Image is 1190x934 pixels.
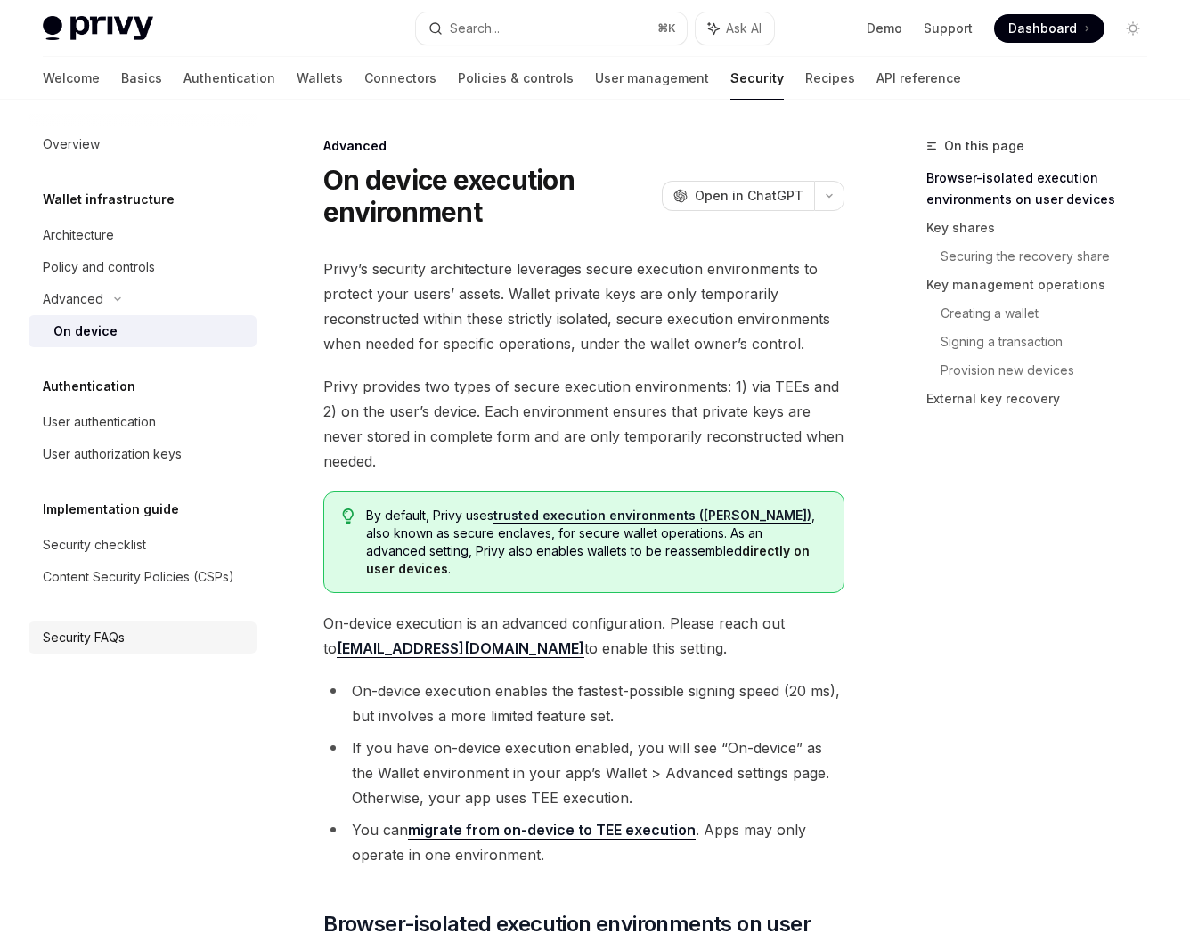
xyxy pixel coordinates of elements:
a: Wallets [297,57,343,100]
a: Securing the recovery share [941,242,1161,271]
li: You can . Apps may only operate in one environment. [323,817,844,867]
a: Policies & controls [458,57,574,100]
button: Open in ChatGPT [662,181,814,211]
a: Policy and controls [29,251,257,283]
span: Privy’s security architecture leverages secure execution environments to protect your users’ asse... [323,256,844,356]
a: Security [730,57,784,100]
a: External key recovery [926,385,1161,413]
span: On this page [944,135,1024,157]
a: Key management operations [926,271,1161,299]
div: User authentication [43,411,156,433]
span: On-device execution is an advanced configuration. Please reach out to to enable this setting. [323,611,844,661]
div: On device [53,321,118,342]
div: Content Security Policies (CSPs) [43,566,234,588]
a: Welcome [43,57,100,100]
a: Security FAQs [29,621,257,654]
span: ⌘ K [657,21,676,36]
a: [EMAIL_ADDRESS][DOMAIN_NAME] [337,639,584,658]
a: API reference [876,57,961,100]
a: Content Security Policies (CSPs) [29,561,257,593]
a: Authentication [183,57,275,100]
div: Security FAQs [43,627,125,648]
h1: On device execution environment [323,164,655,228]
a: Connectors [364,57,436,100]
li: If you have on-device execution enabled, you will see “On-device” as the Wallet environment in yo... [323,735,844,810]
a: Creating a wallet [941,299,1161,328]
li: On-device execution enables the fastest-possible signing speed (20 ms), but involves a more limit... [323,678,844,728]
span: Ask AI [726,20,762,37]
div: Security checklist [43,534,146,556]
a: Key shares [926,214,1161,242]
div: Advanced [43,288,103,310]
button: Search...⌘K [416,12,688,45]
div: Advanced [323,137,844,155]
a: Provision new devices [941,356,1161,385]
div: Architecture [43,224,114,246]
svg: Tip [342,508,355,524]
a: Architecture [29,219,257,251]
a: User authentication [29,406,257,438]
span: Open in ChatGPT [695,187,803,205]
h5: Authentication [43,376,135,397]
a: User management [595,57,709,100]
span: Privy provides two types of secure execution environments: 1) via TEEs and 2) on the user’s devic... [323,374,844,474]
a: Browser-isolated execution environments on user devices [926,164,1161,214]
a: Basics [121,57,162,100]
a: migrate from on-device to TEE execution [408,821,696,840]
a: Security checklist [29,529,257,561]
a: Support [924,20,973,37]
img: light logo [43,16,153,41]
div: Search... [450,18,500,39]
span: By default, Privy uses , also known as secure enclaves, for secure wallet operations. As an advan... [366,507,826,578]
a: Recipes [805,57,855,100]
span: Dashboard [1008,20,1077,37]
button: Ask AI [696,12,774,45]
h5: Implementation guide [43,499,179,520]
div: Policy and controls [43,256,155,278]
h5: Wallet infrastructure [43,189,175,210]
button: Toggle dark mode [1119,14,1147,43]
a: Dashboard [994,14,1104,43]
a: trusted execution environments ([PERSON_NAME]) [493,508,811,524]
div: User authorization keys [43,443,182,465]
div: Overview [43,134,100,155]
a: User authorization keys [29,438,257,470]
a: On device [29,315,257,347]
a: Demo [867,20,902,37]
a: Overview [29,128,257,160]
a: Signing a transaction [941,328,1161,356]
